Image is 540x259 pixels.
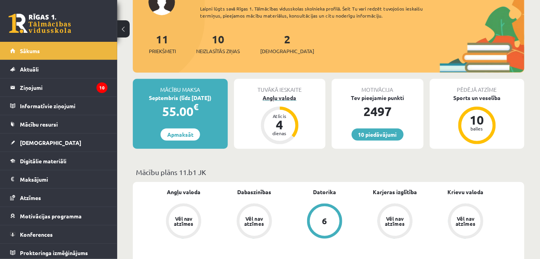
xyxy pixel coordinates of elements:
a: Atzīmes [10,189,107,207]
a: Motivācijas programma [10,207,107,225]
a: Angļu valoda Atlicis 4 dienas [234,94,326,145]
div: Tev pieejamie punkti [332,94,424,102]
a: Sports un veselība 10 balles [430,94,525,145]
a: Rīgas 1. Tālmācības vidusskola [9,14,71,33]
div: Tuvākā ieskaite [234,79,326,94]
a: Krievu valoda [448,188,484,196]
a: Ziņojumi10 [10,79,107,96]
span: Konferences [20,231,53,238]
span: Proktoringa izmēģinājums [20,249,88,256]
a: 2[DEMOGRAPHIC_DATA] [260,32,314,55]
span: Aktuāli [20,66,39,73]
span: Neizlasītās ziņas [196,47,240,55]
span: [DEMOGRAPHIC_DATA] [20,139,81,146]
a: Karjeras izglītība [373,188,417,196]
a: [DEMOGRAPHIC_DATA] [10,134,107,152]
span: € [193,101,198,113]
span: Mācību resursi [20,121,58,128]
legend: Ziņojumi [20,79,107,96]
div: balles [465,126,489,131]
a: Maksājumi [10,170,107,188]
div: Angļu valoda [234,94,326,102]
span: Priekšmeti [149,47,176,55]
div: Vēl nav atzīmes [243,216,265,226]
a: Vēl nav atzīmes [360,204,430,240]
span: Motivācijas programma [20,213,82,220]
div: 4 [268,118,291,131]
div: Vēl nav atzīmes [384,216,406,226]
a: Aktuāli [10,60,107,78]
div: Laipni lūgts savā Rīgas 1. Tālmācības vidusskolas skolnieka profilā. Šeit Tu vari redzēt tuvojošo... [200,5,435,19]
div: Atlicis [268,114,291,118]
div: 2497 [332,102,424,121]
div: Vēl nav atzīmes [173,216,195,226]
div: 55.00 [133,102,228,121]
a: Dabaszinības [237,188,271,196]
div: Sports un veselība [430,94,525,102]
legend: Maksājumi [20,170,107,188]
a: 10 piedāvājumi [352,129,404,141]
div: Septembris (līdz [DATE]) [133,94,228,102]
a: Vēl nav atzīmes [431,204,501,240]
div: dienas [268,131,291,136]
a: Vēl nav atzīmes [219,204,289,240]
span: Atzīmes [20,194,41,201]
span: Digitālie materiāli [20,157,66,164]
p: Mācību plāns 11.b1 JK [136,167,521,177]
a: 6 [290,204,360,240]
a: 10Neizlasītās ziņas [196,32,240,55]
i: 10 [97,82,107,93]
a: Datorika [313,188,336,196]
a: Sākums [10,42,107,60]
a: Angļu valoda [167,188,200,196]
div: 10 [465,114,489,126]
a: Konferences [10,225,107,243]
div: Motivācija [332,79,424,94]
div: Vēl nav atzīmes [455,216,477,226]
div: Mācību maksa [133,79,228,94]
a: Digitālie materiāli [10,152,107,170]
a: Mācību resursi [10,115,107,133]
a: Vēl nav atzīmes [148,204,219,240]
div: Pēdējā atzīme [430,79,525,94]
a: Apmaksāt [161,129,200,141]
span: [DEMOGRAPHIC_DATA] [260,47,314,55]
span: Sākums [20,47,40,54]
legend: Informatīvie ziņojumi [20,97,107,115]
div: 6 [322,217,327,225]
a: Informatīvie ziņojumi [10,97,107,115]
a: 11Priekšmeti [149,32,176,55]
